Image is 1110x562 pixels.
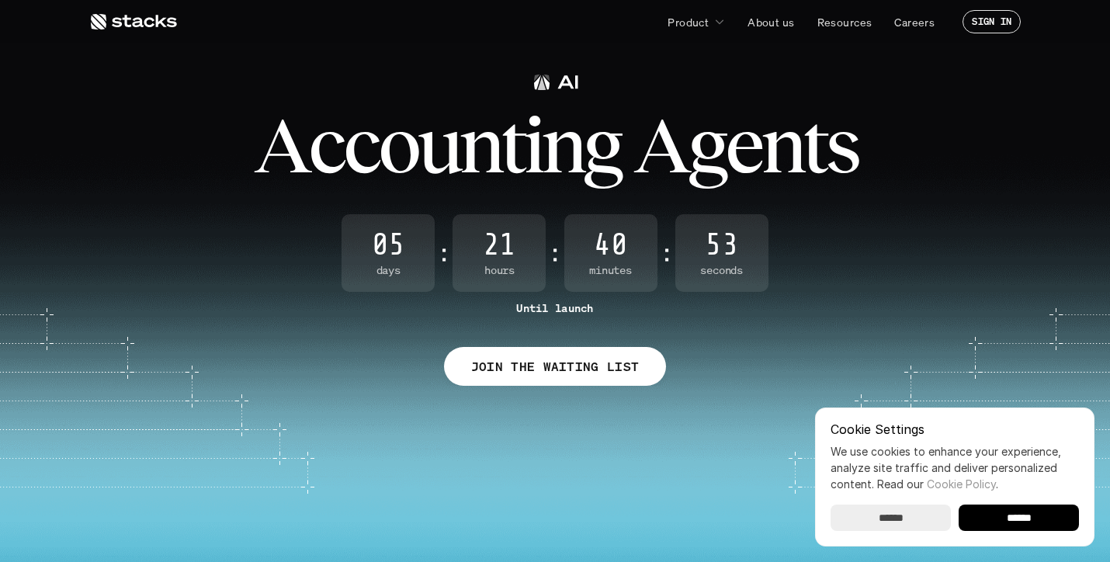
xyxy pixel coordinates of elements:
[583,110,620,180] span: g
[817,14,872,30] p: Resources
[738,8,803,36] a: About us
[803,110,825,180] span: t
[885,8,944,36] a: Careers
[378,110,418,180] span: o
[564,230,657,261] span: 40
[633,110,688,180] span: A
[549,240,560,266] strong: :
[342,264,435,277] span: Days
[308,110,343,180] span: c
[725,110,761,180] span: e
[748,14,794,30] p: About us
[675,264,768,277] span: Seconds
[661,240,672,266] strong: :
[825,110,857,180] span: s
[877,477,998,491] span: Read our .
[523,110,541,180] span: i
[688,110,725,180] span: g
[453,230,546,261] span: 21
[471,356,640,378] p: JOIN THE WAITING LIST
[459,110,501,180] span: n
[831,443,1079,492] p: We use cookies to enhance your experience, analyze site traffic and deliver personalized content.
[343,110,378,180] span: c
[254,110,308,180] span: A
[894,14,935,30] p: Careers
[453,264,546,277] span: Hours
[501,110,523,180] span: t
[927,477,996,491] a: Cookie Policy
[541,110,583,180] span: n
[564,264,657,277] span: Minutes
[761,110,803,180] span: n
[963,10,1021,33] a: SIGN IN
[675,230,768,261] span: 53
[972,16,1011,27] p: SIGN IN
[342,230,435,261] span: 05
[808,8,882,36] a: Resources
[831,423,1079,435] p: Cookie Settings
[418,110,459,180] span: u
[668,14,709,30] p: Product
[438,240,449,266] strong: :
